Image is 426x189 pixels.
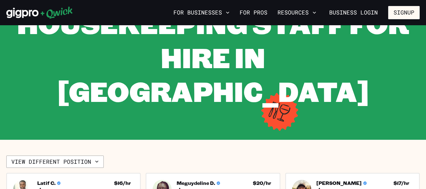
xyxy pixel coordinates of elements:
button: Signup [388,6,420,19]
button: For Businesses [171,7,232,18]
span: Housekeeping Staff for Hire in [GEOGRAPHIC_DATA] [17,5,409,109]
a: Business Login [324,6,383,19]
h5: $ 20 /hr [253,180,271,186]
a: For Pros [237,7,270,18]
h5: Latif C. [37,180,55,186]
h5: $ 16 /hr [114,180,131,186]
button: View different position [6,156,104,168]
h5: Meguydeline D. [177,180,215,186]
button: Resources [275,7,319,18]
h5: $ 17 /hr [394,180,409,186]
h5: [PERSON_NAME] [316,180,362,186]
